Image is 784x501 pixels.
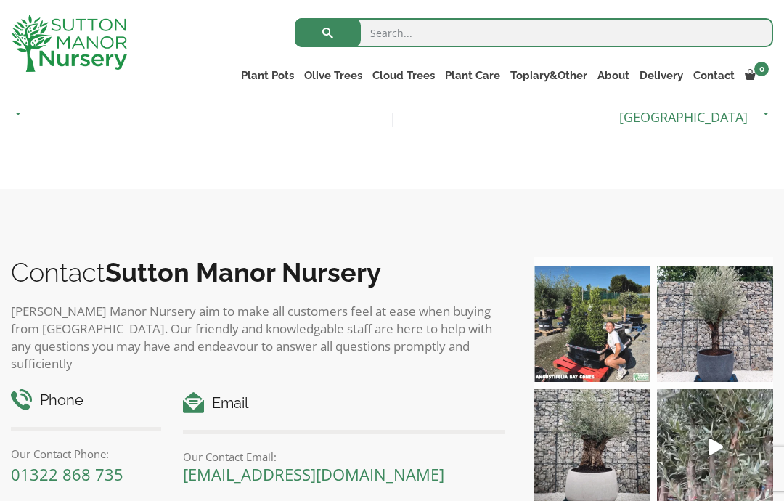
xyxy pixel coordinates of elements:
a: Topiary&Other [505,65,592,86]
h4: Phone [11,389,161,412]
p: [PERSON_NAME] Manor Nursery aim to make all customers feel at ease when buying from [GEOGRAPHIC_D... [11,303,505,372]
span: 0 [754,62,769,76]
a: 0 [740,65,773,86]
a: About [592,65,634,86]
a: Plant Pots [236,65,299,86]
input: Search... [295,18,773,47]
h4: Email [183,392,505,415]
img: Our elegant & picturesque Angustifolia Cones are an exquisite addition to your Bay Tree collectio... [534,266,650,382]
a: Plant Care [440,65,505,86]
a: Delivery [634,65,688,86]
img: logo [11,15,127,72]
p: Our Contact Email: [183,448,505,465]
a: [EMAIL_ADDRESS][DOMAIN_NAME] [183,463,444,485]
a: Cloud Trees [367,65,440,86]
h2: Contact [11,257,505,288]
img: A beautiful multi-stem Spanish Olive tree potted in our luxurious fibre clay pots 😍😍 [657,266,773,382]
b: Sutton Manor Nursery [105,257,381,288]
svg: Play [709,439,723,455]
a: 01322 868 735 [11,463,123,485]
a: Contact [688,65,740,86]
a: Olive Trees [299,65,367,86]
p: Our Contact Phone: [11,445,161,463]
